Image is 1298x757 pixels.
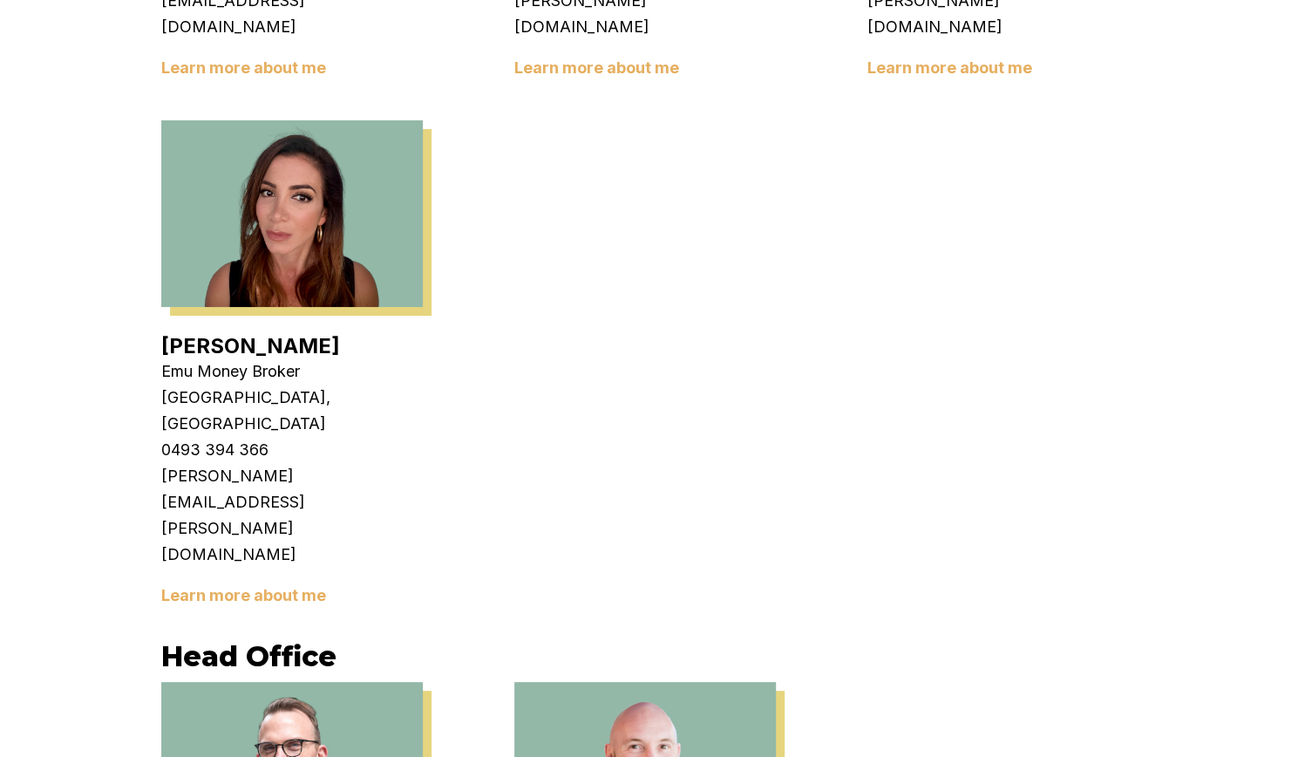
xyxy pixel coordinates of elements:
p: [PERSON_NAME][EMAIL_ADDRESS][PERSON_NAME][DOMAIN_NAME] [161,463,423,568]
p: Emu Money Broker [161,358,423,385]
a: Learn more about me [867,58,1032,77]
a: Learn more about me [514,58,679,77]
p: [GEOGRAPHIC_DATA], [GEOGRAPHIC_DATA] [161,385,423,437]
a: Learn more about me [161,586,326,604]
a: [PERSON_NAME] [161,333,340,358]
img: Laura La Micela [161,120,423,307]
p: 0493 394 366 [161,437,423,463]
a: Learn more about me [161,58,326,77]
h3: Head Office [161,639,1138,673]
